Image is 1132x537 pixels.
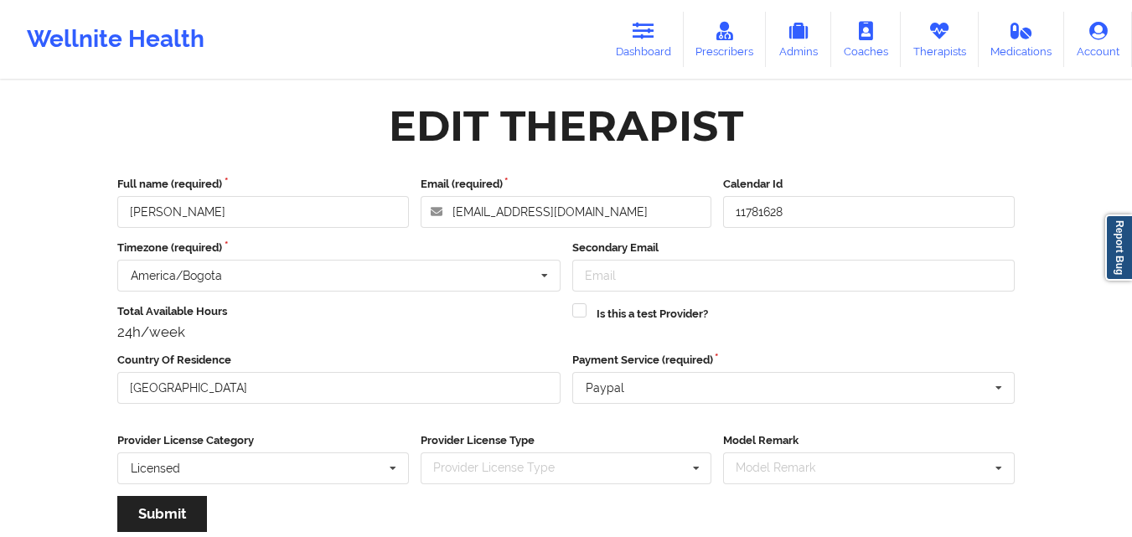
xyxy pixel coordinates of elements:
[117,352,561,369] label: Country Of Residence
[117,176,409,193] label: Full name (required)
[731,458,840,478] div: Model Remark
[723,176,1015,193] label: Calendar Id
[1064,12,1132,67] a: Account
[131,462,180,474] div: Licensed
[117,323,561,340] div: 24h/week
[117,240,561,256] label: Timezone (required)
[429,458,579,478] div: Provider License Type
[421,176,712,193] label: Email (required)
[421,196,712,228] input: Email address
[597,306,708,323] label: Is this a test Provider?
[831,12,901,67] a: Coaches
[586,382,624,394] div: Paypal
[766,12,831,67] a: Admins
[684,12,767,67] a: Prescribers
[117,432,409,449] label: Provider License Category
[389,100,743,152] div: Edit Therapist
[117,196,409,228] input: Full name
[131,270,222,281] div: America/Bogota
[723,196,1015,228] input: Calendar Id
[901,12,979,67] a: Therapists
[572,240,1016,256] label: Secondary Email
[1105,214,1132,281] a: Report Bug
[572,260,1016,292] input: Email
[117,303,561,320] label: Total Available Hours
[603,12,684,67] a: Dashboard
[421,432,712,449] label: Provider License Type
[979,12,1065,67] a: Medications
[572,352,1016,369] label: Payment Service (required)
[117,496,207,532] button: Submit
[723,432,1015,449] label: Model Remark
